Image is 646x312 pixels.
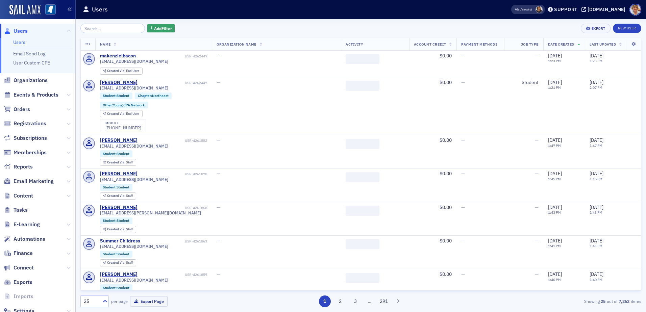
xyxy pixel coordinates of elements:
[319,295,331,307] button: 1
[461,42,497,47] span: Payment Methods
[100,102,148,108] div: Other:
[4,264,34,271] a: Connect
[14,120,46,127] span: Registrations
[14,149,47,156] span: Memberships
[103,218,117,223] span: Student :
[107,160,126,164] span: Created Via :
[100,192,136,200] div: Created Via: Staff
[137,54,207,58] div: USR-4262449
[100,184,133,190] div: Student:
[103,285,117,290] span: Student :
[103,151,117,156] span: Student :
[4,149,47,156] a: Memberships
[521,42,539,47] span: Job Type
[548,42,574,47] span: Date Created
[346,206,379,216] span: ‌
[535,53,539,59] span: —
[14,206,28,214] span: Tasks
[548,238,562,244] span: [DATE]
[590,137,603,143] span: [DATE]
[107,112,139,116] div: End User
[107,228,133,231] div: Staff
[581,24,610,33] button: Export
[147,24,175,33] button: AddFilter
[14,178,54,185] span: Email Marketing
[440,238,452,244] span: $0.00
[84,298,99,305] div: 25
[548,204,562,210] span: [DATE]
[100,177,168,182] span: [EMAIL_ADDRESS][DOMAIN_NAME]
[154,25,172,31] span: Add Filter
[107,69,126,73] span: Created Via :
[14,192,33,200] span: Content
[107,194,133,198] div: Staff
[461,53,465,59] span: —
[14,134,47,142] span: Subscriptions
[4,77,48,84] a: Organizations
[590,204,603,210] span: [DATE]
[548,277,561,282] time: 1:40 PM
[4,221,40,228] a: E-Learning
[13,51,45,57] a: Email Send Log
[217,137,220,143] span: —
[4,206,28,214] a: Tasks
[100,259,136,266] div: Created Via: Staff
[4,163,33,171] a: Reports
[346,139,379,149] span: ‌
[590,238,603,244] span: [DATE]
[130,296,168,307] button: Export Page
[107,69,139,73] div: End User
[100,150,133,157] div: Student:
[135,93,172,99] div: Chapter:
[100,53,136,59] a: makenzielbacon
[440,204,452,210] span: $0.00
[535,171,539,177] span: —
[590,53,603,59] span: [DATE]
[346,239,379,249] span: ‌
[14,77,48,84] span: Organizations
[535,137,539,143] span: —
[548,271,562,277] span: [DATE]
[14,250,33,257] span: Finance
[103,185,117,189] span: Student :
[461,137,465,143] span: —
[100,93,133,99] div: Student:
[535,204,539,210] span: —
[217,238,220,244] span: —
[346,54,379,64] span: ‌
[217,171,220,177] span: —
[459,298,641,304] div: Showing out of items
[41,4,56,16] a: View Homepage
[100,251,133,258] div: Student:
[100,271,138,278] div: [PERSON_NAME]
[103,93,117,98] span: Student :
[535,238,539,244] span: —
[139,272,207,277] div: USR-4261859
[103,103,145,107] a: Other:Young CPA Network
[103,103,113,107] span: Other :
[103,94,129,98] a: Student:Student
[107,261,133,265] div: Staff
[14,27,28,35] span: Users
[14,264,34,271] span: Connect
[378,295,390,307] button: 291
[548,53,562,59] span: [DATE]
[629,4,641,16] span: Profile
[100,171,138,177] a: [PERSON_NAME]
[9,5,41,16] a: SailAMX
[414,42,446,47] span: Account Credit
[590,171,603,177] span: [DATE]
[100,284,133,291] div: Student:
[4,192,33,200] a: Content
[461,79,465,85] span: —
[4,235,45,243] a: Automations
[4,27,28,35] a: Users
[535,271,539,277] span: —
[139,138,207,143] div: USR-4261882
[554,6,577,12] div: Support
[100,238,140,244] div: Summer Childress
[92,5,108,14] h1: Users
[590,210,602,215] time: 1:43 PM
[461,271,465,277] span: —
